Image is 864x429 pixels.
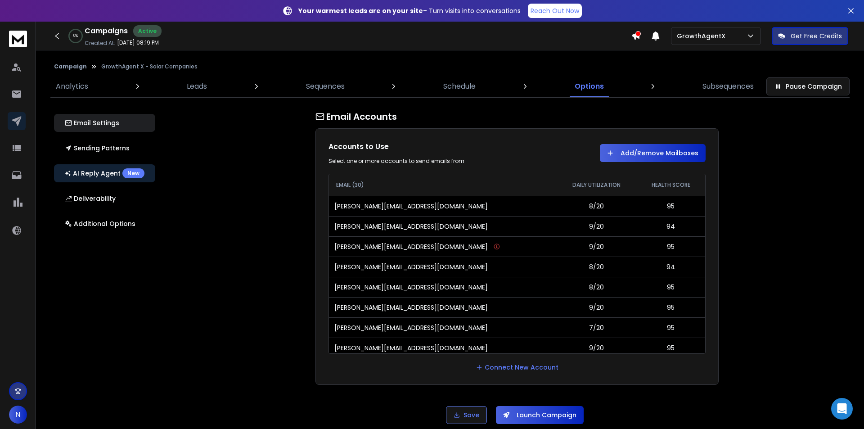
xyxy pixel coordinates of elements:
[9,31,27,47] img: logo
[306,81,345,92] p: Sequences
[334,262,488,271] p: [PERSON_NAME][EMAIL_ADDRESS][DOMAIN_NAME]
[637,257,705,277] td: 94
[334,283,488,292] p: [PERSON_NAME][EMAIL_ADDRESS][DOMAIN_NAME]
[315,401,719,414] h1: Sending Pattern
[637,236,705,257] td: 95
[575,81,604,92] p: Options
[637,174,705,196] th: HEALTH SCORE
[556,297,637,317] td: 9/20
[54,63,87,70] button: Campaign
[637,297,705,317] td: 95
[298,6,521,15] p: – Turn visits into conversations
[496,406,584,424] button: Launch Campaign
[637,216,705,236] td: 94
[556,277,637,297] td: 8/20
[556,257,637,277] td: 8/20
[328,158,508,165] div: Select one or more accounts to send emails from
[443,81,476,92] p: Schedule
[334,343,488,352] p: [PERSON_NAME][EMAIL_ADDRESS][DOMAIN_NAME]
[556,216,637,236] td: 9/20
[772,27,848,45] button: Get Free Credits
[54,114,155,132] button: Email Settings
[556,236,637,257] td: 9/20
[65,194,116,203] p: Deliverability
[181,76,212,97] a: Leads
[122,168,144,178] div: New
[85,40,115,47] p: Created At:
[334,202,488,211] p: [PERSON_NAME][EMAIL_ADDRESS][DOMAIN_NAME]
[476,363,558,372] a: Connect New Account
[334,242,488,251] p: [PERSON_NAME][EMAIL_ADDRESS][DOMAIN_NAME]
[50,76,94,97] a: Analytics
[637,196,705,216] td: 95
[65,118,119,127] p: Email Settings
[133,25,162,37] div: Active
[334,303,488,312] p: [PERSON_NAME][EMAIL_ADDRESS][DOMAIN_NAME]
[600,144,706,162] button: Add/Remove Mailboxes
[702,81,754,92] p: Subsequences
[54,215,155,233] button: Additional Options
[54,139,155,157] button: Sending Patterns
[697,76,759,97] a: Subsequences
[315,110,719,123] h1: Email Accounts
[54,190,155,208] button: Deliverability
[531,6,579,15] p: Reach Out Now
[637,277,705,297] td: 95
[334,222,488,231] p: [PERSON_NAME][EMAIL_ADDRESS][DOMAIN_NAME]
[528,4,582,18] a: Reach Out Now
[791,32,842,41] p: Get Free Credits
[65,168,144,178] p: AI Reply Agent
[438,76,481,97] a: Schedule
[329,174,556,196] th: EMAIL (30)
[9,406,27,424] button: N
[65,219,135,228] p: Additional Options
[54,164,155,182] button: AI Reply AgentNew
[298,6,423,15] strong: Your warmest leads are on your site
[556,196,637,216] td: 8/20
[85,26,128,36] h1: Campaigns
[334,323,488,332] p: [PERSON_NAME][EMAIL_ADDRESS][DOMAIN_NAME]
[637,338,705,358] td: 95
[328,141,508,152] h1: Accounts to Use
[301,76,350,97] a: Sequences
[101,63,198,70] p: GrowthAgent X - Solar Companies
[766,77,850,95] button: Pause Campaign
[677,32,729,41] p: GrowthAgentX
[56,81,88,92] p: Analytics
[117,39,159,46] p: [DATE] 08:19 PM
[831,398,853,420] div: Open Intercom Messenger
[556,317,637,338] td: 7/20
[65,144,130,153] p: Sending Patterns
[73,33,78,39] p: 0 %
[637,317,705,338] td: 95
[446,406,487,424] button: Save
[187,81,207,92] p: Leads
[556,338,637,358] td: 9/20
[556,174,637,196] th: DAILY UTILIZATION
[569,76,609,97] a: Options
